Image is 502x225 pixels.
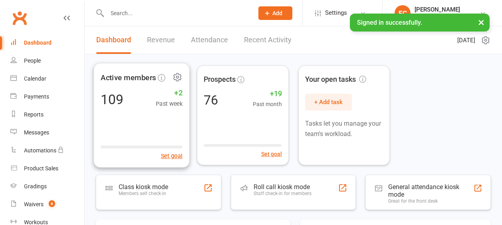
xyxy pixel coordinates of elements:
a: Revenue [147,26,175,54]
a: People [10,52,84,70]
span: 6 [49,200,55,207]
a: Dashboard [96,26,131,54]
button: Set goal [261,150,282,158]
button: + Add task [305,94,352,111]
div: EC [395,5,411,21]
a: Clubworx [10,8,30,28]
div: Reports [24,111,44,118]
p: Tasks let you manage your team's workload. [305,118,383,139]
div: Dashboard [24,39,52,46]
div: Members self check-in [119,191,168,196]
span: Signed in successfully. [357,19,422,26]
span: Settings [325,4,347,22]
span: +19 [253,88,282,100]
span: Add [272,10,282,16]
a: Reports [10,106,84,124]
div: 109 [101,93,123,106]
span: Prospects [204,74,236,85]
div: Great for the front desk [388,198,473,204]
span: Past week [156,99,183,109]
div: Golden Fox BJJ [415,13,460,20]
div: 76 [204,94,218,107]
div: Payments [24,93,49,100]
div: Automations [24,147,56,154]
div: [PERSON_NAME] [415,6,460,13]
div: People [24,57,41,64]
span: [DATE] [457,36,475,45]
a: Dashboard [10,34,84,52]
a: Payments [10,88,84,106]
div: Class kiosk mode [119,183,168,191]
button: Add [258,6,292,20]
a: Messages [10,124,84,142]
span: Past month [253,100,282,109]
a: Recent Activity [244,26,292,54]
div: Roll call kiosk mode [254,183,312,191]
span: Active members [101,71,156,83]
a: Product Sales [10,160,84,178]
div: Calendar [24,75,46,82]
div: Product Sales [24,165,58,172]
a: Attendance [191,26,228,54]
span: +2 [156,87,183,99]
div: Waivers [24,201,44,207]
span: Your open tasks [305,74,366,85]
a: Calendar [10,70,84,88]
button: × [474,14,488,31]
div: Staff check-in for members [254,191,312,196]
button: Set goal [161,151,183,161]
a: Gradings [10,178,84,195]
a: Waivers 6 [10,195,84,213]
div: Messages [24,129,49,136]
div: General attendance kiosk mode [388,183,473,198]
div: Gradings [24,183,47,189]
a: Automations [10,142,84,160]
input: Search... [105,8,248,19]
